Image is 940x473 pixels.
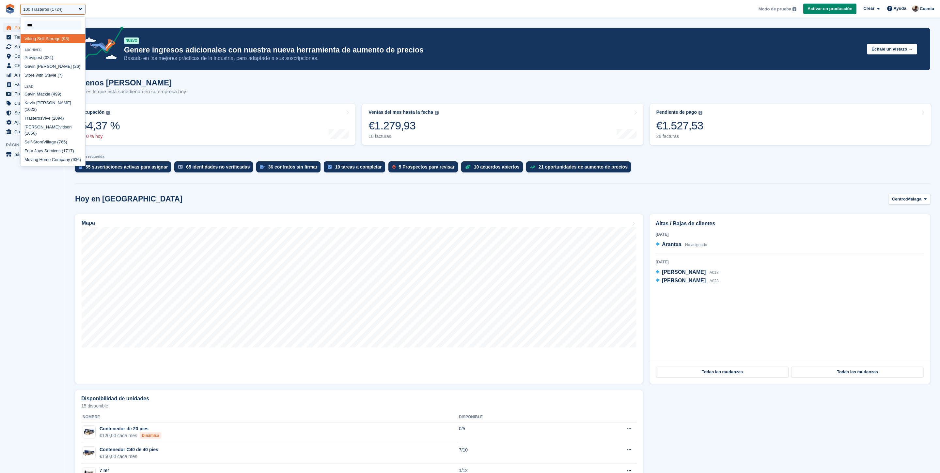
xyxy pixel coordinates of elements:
[335,164,382,170] div: 19 tareas a completar
[710,279,719,283] span: A023
[14,80,54,89] span: Facturas
[59,125,62,129] span: vi
[662,242,681,247] span: Arantxa
[526,161,634,176] a: 21 oportunidades de aumento de precios
[14,118,54,127] span: Ajustes
[81,396,149,402] h2: Disponibilidad de unidades
[21,53,85,62] div: Pre gest (324)
[75,155,930,159] p: Acción requerida
[14,52,54,61] span: Centros
[662,278,706,283] span: [PERSON_NAME]
[14,33,54,42] span: Tareas
[656,367,789,377] a: Todas las mudanzas
[256,161,324,176] a: 36 contratos sin firmar
[30,64,33,69] span: vi
[656,110,697,115] div: Pendiente de pago
[3,23,62,32] a: menu
[888,194,930,204] button: Centro: Malaga
[74,104,355,145] a: Ocupación 54,37 % 0 % hoy
[51,73,54,78] span: vi
[3,108,62,117] a: menu
[656,220,924,228] h2: Altas / Bajas de clientes
[75,88,186,96] p: Esto es lo que está sucediendo en su empresa hoy
[912,5,919,12] img: Patrick Blanc
[21,138,85,147] div: Self-Store llage (765)
[75,161,174,176] a: 55 suscripciones activas para asignar
[124,45,862,55] p: Genere ingresos adicionales con nuestra nueva herramienta de aumento de precios
[362,104,643,145] a: Ventas del mes hasta la fecha €1.279,93 18 facturas
[867,44,917,54] button: Échale un vistazo →
[83,427,95,437] img: 20-ft-container.jpg
[21,62,85,71] div: Ga n [PERSON_NAME] (26)
[81,134,120,139] div: 0 % hoy
[14,108,54,117] span: Seguro
[3,150,62,159] a: menú
[31,55,34,60] span: vi
[368,134,439,139] div: 18 facturas
[30,157,33,162] span: vi
[100,432,161,439] div: €120,00 cada mes
[23,6,63,13] div: 100 Trasteros (1724)
[3,70,62,80] a: menu
[178,165,183,169] img: verify_identity-adf6edd0f0f0b5bbfe63781bf79b02c33cf7c696d77639b501bdc392416b5a36.svg
[21,48,85,52] div: Archived
[100,446,158,453] div: Contenedor C40 de 40 pies
[388,161,461,176] a: 5 Prospectos para revisar
[3,127,62,136] a: menu
[662,269,706,275] span: [PERSON_NAME]
[435,111,439,115] img: icon-info-grey-7440780725fd019a000dd9b08b2336e03edf1995a4989e88bcd33f0948082b44.svg
[30,100,33,105] span: vi
[14,42,54,51] span: Suscripciones
[51,148,54,153] span: vi
[465,165,471,169] img: deal-1b604bf984904fb50ccaf53a9ad4b4a5d6e5aea283cecdc64d6e3604feb123c2.svg
[459,443,572,464] td: 7/10
[14,23,54,32] span: Página Principal
[124,55,862,62] p: Basado en las mejores prácticas de la industria, pero adaptado a sus suscripciones.
[82,220,95,226] h2: Mapa
[124,37,139,44] div: NUEVO
[459,422,572,443] td: 0/5
[21,34,85,43] div: king Self Storage (96)
[21,155,85,164] div: Mo ng Home Company (636)
[268,164,317,170] div: 36 contratos sin firmar
[140,432,161,439] div: Dinámica
[79,165,82,169] img: active_subscription_to_allocate_icon-d502201f5373d7db506a760aba3b589e785aa758c864c3986d89f69b8ff3...
[81,412,459,422] th: Nombre
[81,119,120,132] div: 54,37 %
[3,89,62,98] a: menu
[656,277,719,285] a: [PERSON_NAME] A023
[30,92,33,96] span: vi
[792,7,796,11] img: icon-info-grey-7440780725fd019a000dd9b08b2336e03edf1995a4989e88bcd33f0948082b44.svg
[5,4,15,14] img: stora-icon-8386f47178a22dfd0bd8f6a31ec36ba5ce8667c1dd55bd0f319d3a0aa187defe.svg
[3,118,62,127] a: menu
[21,90,85,99] div: Ga n Mackie (499)
[83,448,95,458] img: 40-ft-container.jpg
[21,71,85,80] div: Store with Ste e (7)
[81,110,104,115] div: Ocupación
[656,268,719,277] a: [PERSON_NAME] A018
[24,36,28,41] span: Vi
[78,26,124,64] img: price-adjustments-announcement-icon-8257ccfd72463d97f412b2fc003d46551f7dbcb40ab6d574587a9cd5c0d94...
[807,6,852,12] span: Activar en producción
[14,127,54,136] span: Capital
[106,111,110,115] img: icon-info-grey-7440780725fd019a000dd9b08b2336e03edf1995a4989e88bcd33f0948082b44.svg
[656,259,924,265] div: [DATE]
[14,150,54,159] span: página web
[892,196,907,202] span: Centro:
[86,164,168,170] div: 55 suscripciones activas para asignar
[75,78,186,87] h1: Buenos [PERSON_NAME]
[43,140,47,144] span: Vi
[3,42,62,51] a: menu
[920,6,934,12] span: Cuenta
[863,5,874,12] span: Crear
[100,425,161,432] div: Contenedor de 20 pies
[698,111,702,115] img: icon-info-grey-7440780725fd019a000dd9b08b2336e03edf1995a4989e88bcd33f0948082b44.svg
[791,367,924,377] a: Todas las mudanzas
[3,61,62,70] a: menu
[81,404,637,408] p: 15 disponible
[539,164,628,170] div: 21 oportunidades de aumento de precios
[260,165,265,169] img: contract_signature_icon-13c848040528278c33f63329250d36e43548de30e8caae1d1a13099fd9432cc5.svg
[3,99,62,108] a: menu
[907,196,921,202] span: Malaga
[685,243,707,247] span: No asignado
